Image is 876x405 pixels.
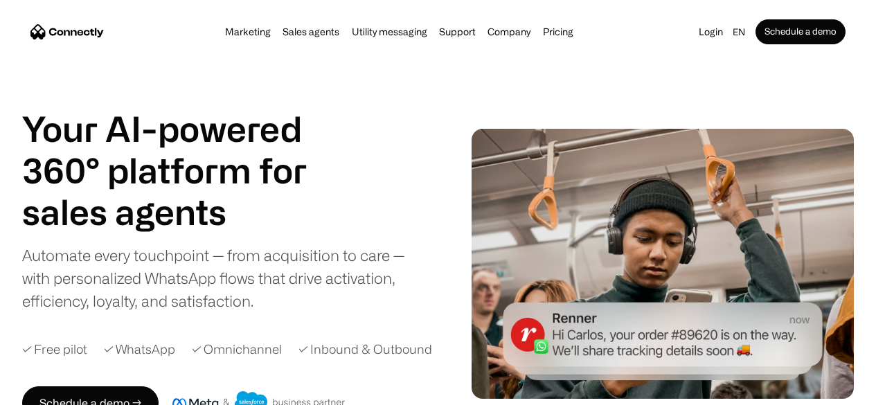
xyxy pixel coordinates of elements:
h1: sales agents [22,191,341,233]
div: Automate every touchpoint — from acquisition to care — with personalized WhatsApp flows that driv... [22,244,433,312]
a: Login [695,22,727,42]
a: Support [435,26,480,37]
a: Marketing [221,26,275,37]
a: Sales agents [278,26,343,37]
h1: Your AI-powered 360° platform for [22,108,341,191]
div: ✓ WhatsApp [104,340,175,359]
div: Company [488,22,530,42]
a: Utility messaging [348,26,431,37]
div: ✓ Omnichannel [192,340,282,359]
div: en [733,22,745,42]
div: ✓ Inbound & Outbound [298,340,432,359]
div: ✓ Free pilot [22,340,87,359]
a: Schedule a demo [756,19,846,44]
a: Pricing [539,26,578,37]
